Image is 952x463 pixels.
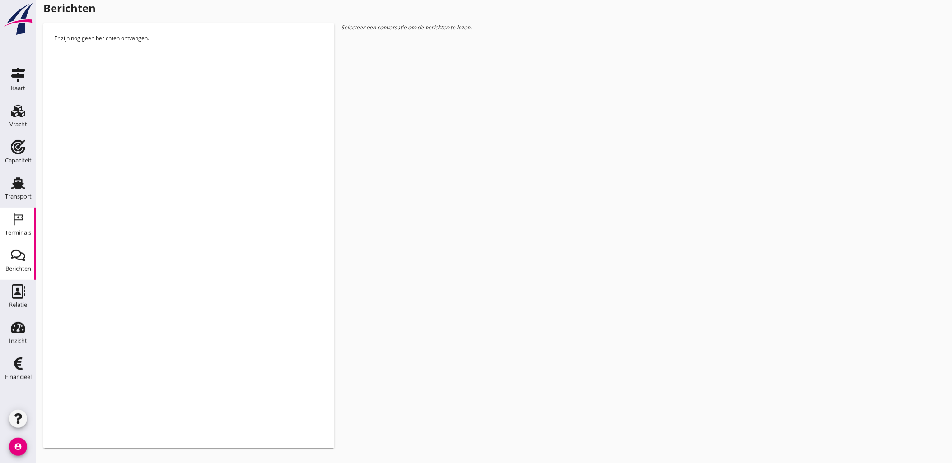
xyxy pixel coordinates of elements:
[9,438,27,456] i: account_circle
[342,23,472,31] em: Selecteer een conversatie om de berichten te lezen.
[9,338,27,344] div: Inzicht
[9,121,27,127] div: Vracht
[5,266,31,272] div: Berichten
[9,302,27,308] div: Relatie
[5,194,32,199] div: Transport
[5,157,32,163] div: Capaciteit
[5,230,31,236] div: Terminals
[2,2,34,36] img: logo-small.a267ee39.svg
[11,85,25,91] div: Kaart
[43,23,334,53] p: Er zijn nog geen berichten ontvangen.
[5,374,32,380] div: Financieel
